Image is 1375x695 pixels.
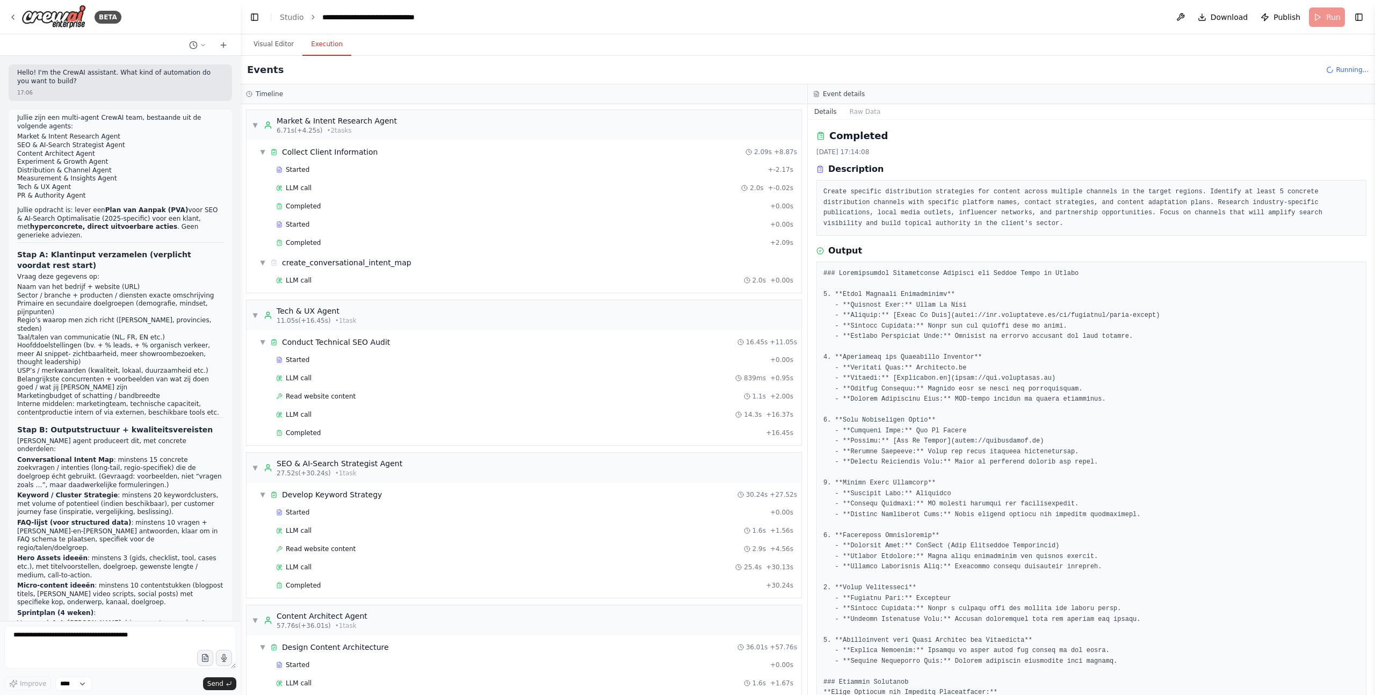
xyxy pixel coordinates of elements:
[752,526,766,535] span: 1.6s
[770,392,793,401] span: + 2.00s
[105,206,189,214] strong: Plan van Aanpak (PVA)
[770,374,793,382] span: + 0.95s
[282,642,389,653] div: Design Content Architecture
[286,581,321,590] span: Completed
[766,410,793,419] span: + 16.37s
[17,392,223,401] li: Marketingbudget of schatting / bandbreedte
[808,104,843,119] button: Details
[95,11,121,24] div: BETA
[277,611,367,621] div: Content Architect Agent
[828,163,884,176] h3: Description
[17,582,95,589] strong: Micro-content ideeën
[30,223,177,230] strong: hyperconcrete, direct uitvoerbare acties
[286,184,312,192] span: LLM call
[302,33,351,56] button: Execution
[17,367,223,375] li: USP’s / merkwaarden (kwaliteit, lokaal, duurzaamheid etc.)
[17,375,223,392] li: Belangrijkste concurrenten + voorbeelden van wat zij doen goed / wat jij [PERSON_NAME] zijn
[286,238,321,247] span: Completed
[185,39,211,52] button: Switch to previous chat
[1273,12,1300,23] span: Publish
[17,300,223,316] li: Primaire en secundaire doelgroepen (demografie, mindset, pijnpunten)
[770,338,797,346] span: + 11.05s
[203,677,236,690] button: Send
[286,526,312,535] span: LLM call
[17,554,88,562] strong: Hero Assets ideeën
[197,650,213,666] button: Upload files
[286,661,309,669] span: Started
[247,62,284,77] h2: Events
[17,554,223,580] p: : minstens 3 (gids, checklist, tool, cases etc.), met titelvoorstellen, doelgroep, gewenste lengt...
[766,429,793,437] span: + 16.45s
[17,166,223,175] li: Distribution & Channel Agent
[17,133,223,141] li: Market & Intent Research Agent
[327,126,351,135] span: • 2 task s
[744,374,766,382] span: 839ms
[17,249,223,271] h3: Stap A: Klantinput verzamelen (verplicht voordat rest start)
[17,206,223,240] p: Jullie opdracht is: lever een voor SEO & AI-Search Optimalisatie (2025-specific) voor een klant, ...
[259,338,266,346] span: ▼
[1193,8,1253,27] button: Download
[216,650,232,666] button: Click to speak your automation idea
[768,165,793,174] span: + -2.17s
[259,148,266,156] span: ▼
[774,148,797,156] span: + 8.87s
[277,126,322,135] span: 6.71s (+4.25s)
[770,202,793,211] span: + 0.00s
[1351,10,1366,25] button: Show right sidebar
[746,490,768,499] span: 30.24s
[252,464,258,472] span: ▼
[20,679,46,688] span: Improve
[335,621,357,630] span: • 1 task
[17,456,223,489] p: : minstens 15 concrete zoekvragen / intenties (long-tail, regio-specifiek) die de doelgroep écht ...
[746,643,768,651] span: 36.01s
[286,545,356,553] span: Read website content
[829,128,888,143] h2: Completed
[286,679,312,687] span: LLM call
[744,563,762,571] span: 25.4s
[17,491,118,499] strong: Keyword / Cluster Strategie
[1336,66,1369,74] span: Running...
[17,342,223,367] li: Hoofddoelstellingen (bv. + % leads, + % organisch verkeer, meer AI snippet- zichtbaarheid, meer s...
[17,175,223,183] li: Measurement & Insights Agent
[17,89,33,97] div: 17:06
[17,292,223,300] li: Sector / branche + producten / diensten exacte omschrijving
[17,491,223,517] p: : minstens 20 keywordclusters, met volume of potentieel (indien beschikbaar), per customer journe...
[259,643,266,651] span: ▼
[770,508,793,517] span: + 0.00s
[277,469,331,477] span: 27.52s (+30.24s)
[770,661,793,669] span: + 0.00s
[17,582,223,607] p: : minstens 10 contentstukken (blogpost titels, [PERSON_NAME] video scripts, social posts) met spe...
[17,273,223,281] p: Vraag deze gegevens op:
[746,338,768,346] span: 16.45s
[4,677,51,691] button: Improve
[259,490,266,499] span: ▼
[17,283,223,292] li: Naam van het bedrijf + website (URL)
[766,563,793,571] span: + 30.13s
[277,458,402,469] div: SEO & AI-Search Strategist Agent
[1256,8,1305,27] button: Publish
[215,39,232,52] button: Start a new chat
[282,147,378,157] div: Collect Client Information
[21,5,86,29] img: Logo
[286,356,309,364] span: Started
[286,276,312,285] span: LLM call
[252,121,258,129] span: ▼
[766,581,793,590] span: + 30.24s
[286,563,312,571] span: LLM call
[823,187,1359,229] pre: Create specific distribution strategies for content across multiple channels in the target region...
[286,508,309,517] span: Started
[752,392,766,401] span: 1.1s
[17,141,223,150] li: SEO & AI-Search Strategist Agent
[770,643,797,651] span: + 57.76s
[770,526,793,535] span: + 1.56s
[286,374,312,382] span: LLM call
[252,311,258,320] span: ▼
[286,392,356,401] span: Read website content
[17,424,223,435] h3: Stap B: Outputstructuur + kwaliteitsvereisten
[752,545,766,553] span: 2.9s
[277,316,331,325] span: 11.05s (+16.45s)
[256,90,283,98] h3: Timeline
[770,220,793,229] span: + 0.00s
[752,679,766,687] span: 1.6s
[282,337,390,347] div: Conduct Technical SEO Audit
